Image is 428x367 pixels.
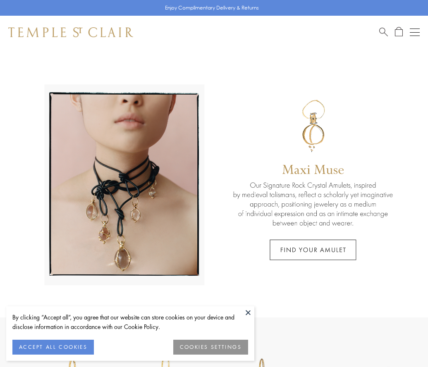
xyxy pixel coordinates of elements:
img: Temple St. Clair [8,27,133,37]
button: ACCEPT ALL COOKIES [12,340,94,355]
a: Open Shopping Bag [395,27,403,37]
button: COOKIES SETTINGS [173,340,248,355]
button: Open navigation [410,27,420,37]
a: Search [379,27,388,37]
p: Enjoy Complimentary Delivery & Returns [165,4,259,12]
div: By clicking “Accept all”, you agree that our website can store cookies on your device and disclos... [12,312,248,331]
